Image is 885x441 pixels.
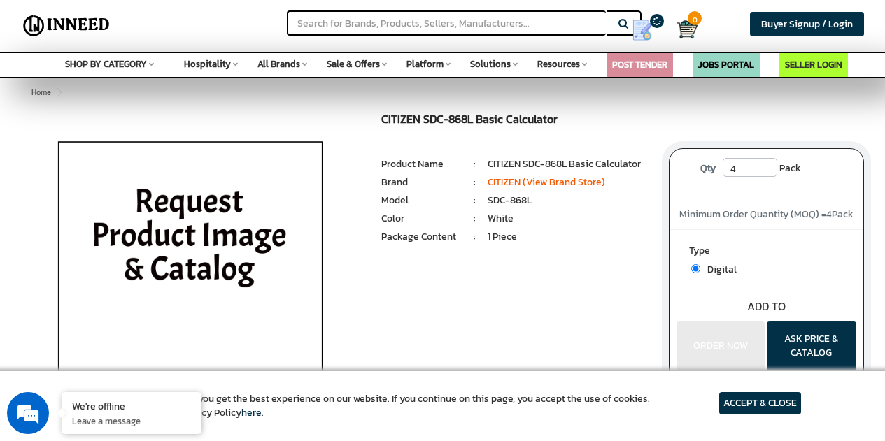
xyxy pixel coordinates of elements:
a: my Quotes [618,14,676,46]
article: We use cookies to ensure you get the best experience on our website. If you continue on this page... [84,392,650,420]
a: JOBS PORTAL [698,58,754,71]
div: We're offline [72,399,191,412]
li: Product Name [381,157,461,171]
span: 4 [826,207,832,222]
img: Cart [677,19,698,40]
a: POST TENDER [612,58,667,71]
a: Home [29,84,54,101]
a: SELLER LOGIN [785,58,842,71]
label: Type [689,244,844,261]
p: Leave a message [72,414,191,427]
span: Pack [779,158,801,179]
li: Brand [381,175,461,189]
div: ADD TO [670,298,863,315]
a: Buyer Signup / Login [750,12,864,36]
li: 1 Piece [488,230,648,244]
img: Show My Quotes [632,20,653,41]
span: Sale & Offers [327,57,380,71]
h1: CITIZEN SDC-868L Basic Calculator [381,113,649,129]
li: White [488,212,648,226]
span: Hospitality [184,57,231,71]
span: 0 [688,11,702,25]
li: CITIZEN SDC-868L Basic Calculator [488,157,648,171]
li: : [461,175,488,189]
a: Cart 0 [677,14,686,45]
li: SDC-868L [488,194,648,208]
li: : [461,194,488,208]
span: Resources [537,57,580,71]
li: Model [381,194,461,208]
li: : [461,212,488,226]
span: Minimum Order Quantity (MOQ) = Pack [679,207,854,222]
span: Solutions [470,57,511,71]
label: Qty [693,158,723,179]
article: ACCEPT & CLOSE [719,392,801,414]
li: Color [381,212,461,226]
li: : [461,230,488,244]
a: CITIZEN (View Brand Store) [488,175,605,189]
input: Search for Brands, Products, Sellers, Manufacturers... [287,10,606,36]
img: Inneed.Market [19,8,114,43]
span: SHOP BY CATEGORY [65,57,147,71]
span: Buyer Signup / Login [761,17,853,31]
li: Package Content [381,230,461,244]
span: Digital [700,262,737,277]
button: ASK PRICE & CATALOG [767,321,856,370]
span: All Brands [257,57,300,71]
span: Platform [406,57,444,71]
a: here [241,405,262,420]
li: : [461,157,488,171]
